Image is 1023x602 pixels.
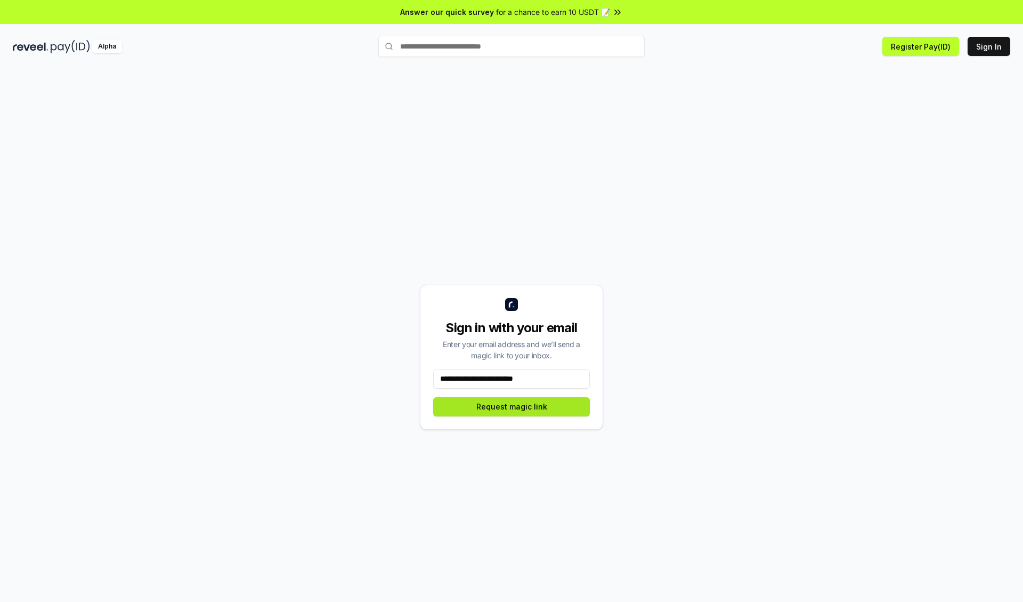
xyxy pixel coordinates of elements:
div: Alpha [92,40,122,53]
button: Request magic link [433,397,590,416]
img: reveel_dark [13,40,48,53]
img: logo_small [505,298,518,311]
button: Register Pay(ID) [882,37,959,56]
button: Sign In [968,37,1010,56]
img: pay_id [51,40,90,53]
span: Answer our quick survey [400,6,494,18]
span: for a chance to earn 10 USDT 📝 [496,6,610,18]
div: Enter your email address and we’ll send a magic link to your inbox. [433,339,590,361]
div: Sign in with your email [433,319,590,336]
